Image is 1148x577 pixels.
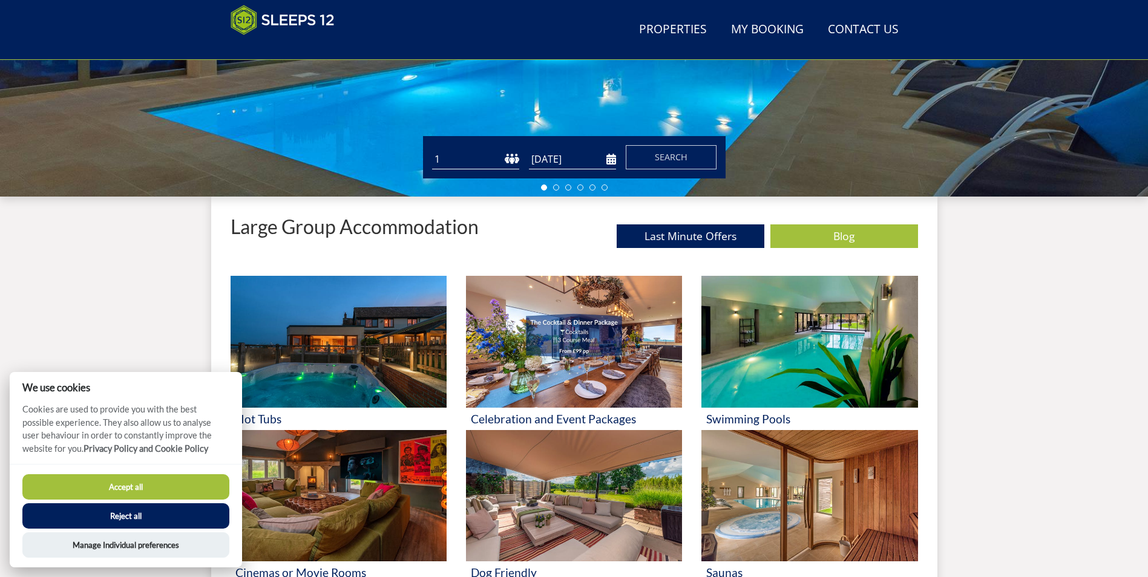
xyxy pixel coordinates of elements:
h2: We use cookies [10,382,242,393]
h3: Hot Tubs [235,412,442,425]
img: 'Saunas' - Large Group Accommodation Holiday Ideas [701,430,917,562]
p: Cookies are used to provide you with the best possible experience. They also allow us to analyse ... [10,403,242,464]
img: 'Celebration and Event Packages' - Large Group Accommodation Holiday Ideas [466,276,682,408]
iframe: Customer reviews powered by Trustpilot [225,42,352,53]
p: Large Group Accommodation [231,216,479,237]
img: 'Cinemas or Movie Rooms' - Large Group Accommodation Holiday Ideas [231,430,447,562]
button: Accept all [22,474,229,500]
h3: Celebration and Event Packages [471,412,677,425]
input: Arrival Date [529,149,616,169]
a: Blog [770,224,918,248]
a: Properties [634,16,712,44]
img: 'Dog Friendly' - Large Group Accommodation Holiday Ideas [466,430,682,562]
a: Contact Us [823,16,904,44]
a: 'Celebration and Event Packages' - Large Group Accommodation Holiday Ideas Celebration and Event ... [466,276,682,430]
h3: Swimming Pools [706,412,913,425]
a: Privacy Policy and Cookie Policy [84,443,208,454]
button: Search [626,145,717,169]
a: 'Hot Tubs' - Large Group Accommodation Holiday Ideas Hot Tubs [231,276,447,430]
a: Last Minute Offers [617,224,764,248]
img: 'Swimming Pools' - Large Group Accommodation Holiday Ideas [701,276,917,408]
span: Search [655,151,687,163]
button: Reject all [22,503,229,529]
a: 'Swimming Pools' - Large Group Accommodation Holiday Ideas Swimming Pools [701,276,917,430]
a: My Booking [726,16,809,44]
img: 'Hot Tubs' - Large Group Accommodation Holiday Ideas [231,276,447,408]
button: Manage Individual preferences [22,532,229,558]
img: Sleeps 12 [231,5,335,35]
